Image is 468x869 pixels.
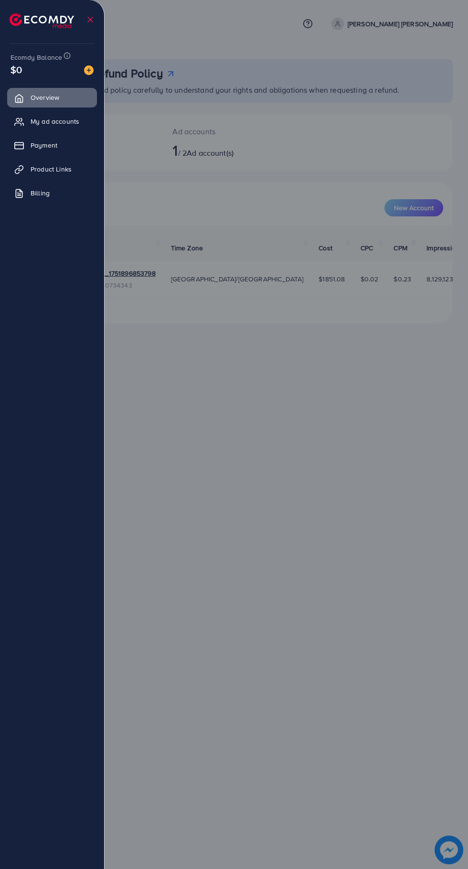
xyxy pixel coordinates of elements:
span: Ecomdy Balance [11,53,62,62]
span: Product Links [31,164,72,174]
a: My ad accounts [7,112,97,131]
a: Overview [7,88,97,107]
span: $0 [11,63,22,76]
span: My ad accounts [31,117,79,126]
a: Billing [7,183,97,203]
img: image [84,65,94,75]
span: Payment [31,140,57,150]
a: Product Links [7,160,97,179]
a: Payment [7,136,97,155]
span: Billing [31,188,50,198]
img: logo [10,13,74,28]
span: Overview [31,93,59,102]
